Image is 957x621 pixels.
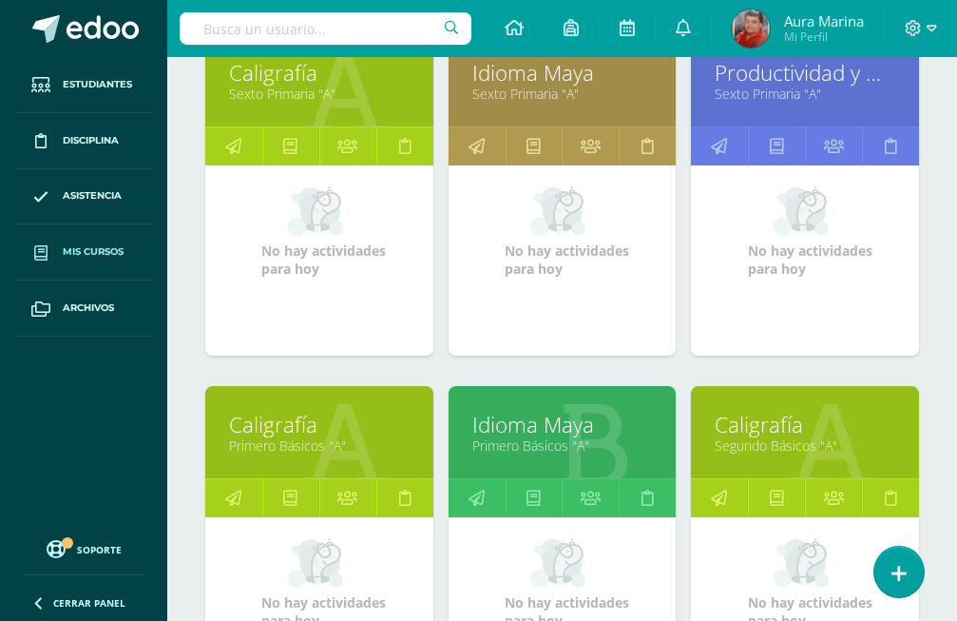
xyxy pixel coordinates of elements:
span: Cerrar panel [53,596,125,610]
a: Estudiantes [15,57,152,113]
a: Idioma Maya [472,58,653,87]
span: Archivos [63,301,114,316]
a: Segundo Básicos "A" [715,437,895,455]
a: Sexto Primaria "A" [715,85,895,103]
span: No hay actividades para hoy [748,242,872,278]
img: no_activities_small.png [530,536,593,593]
span: Mi Perfil [784,29,864,45]
img: no_activities_small.png [288,184,351,242]
span: Aura Marina [784,11,864,30]
span: No hay actividades para hoy [261,242,386,278]
span: Disciplina [63,133,119,148]
img: no_activities_small.png [288,536,351,593]
a: Productividad y Desarrollo [715,58,895,87]
a: Caligrafía [715,410,895,439]
span: No hay actividades para hoy [505,242,629,278]
img: no_activities_small.png [774,184,836,242]
img: 52c4e10a43039416a1d309c3471db499.png [732,10,770,48]
a: Primero Básicos "A" [472,437,653,455]
a: Asistencia [15,169,152,225]
a: Caligrafía [229,58,410,87]
a: Primero Básicos "A" [229,437,410,455]
a: Disciplina [15,113,152,169]
a: Mis cursos [15,224,152,281]
img: no_activities_small.png [530,184,593,242]
span: Soporte [77,543,122,556]
a: Archivos [15,281,152,337]
img: no_activities_small.png [774,536,836,593]
span: Asistencia [63,188,122,204]
a: Idioma Maya [472,410,653,439]
span: Estudiantes [63,77,132,92]
a: Soporte [23,535,144,561]
a: Caligrafía [229,410,410,439]
a: Sexto Primaria "A" [229,85,410,103]
span: Mis cursos [63,244,124,260]
a: Sexto Primaria "A" [472,85,653,103]
input: Busca un usuario... [180,12,471,45]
